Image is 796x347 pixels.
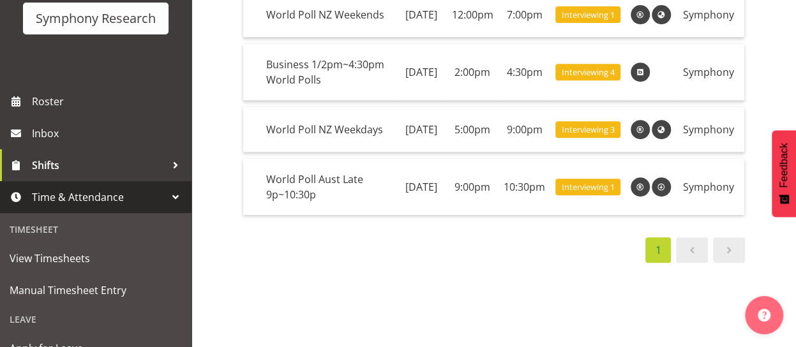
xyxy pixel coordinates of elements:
td: 2:00pm [447,44,499,101]
td: 9:00pm [447,159,499,215]
td: 5:00pm [447,107,499,152]
span: Interviewing 1 [561,9,614,21]
span: Time & Attendance [32,188,166,207]
div: Timesheet [3,216,188,242]
span: Interviewing 4 [561,66,614,78]
td: Symphony [678,44,744,101]
span: Interviewing 3 [561,124,614,136]
td: Business 1/2pm~4:30pm World Polls [261,44,396,101]
div: Leave [3,306,188,332]
span: Manual Timesheet Entry [10,281,182,300]
td: 4:30pm [499,44,550,101]
td: Symphony [678,159,744,215]
span: Shifts [32,156,166,175]
td: Symphony [678,107,744,152]
td: [DATE] [396,159,447,215]
div: Symphony Research [36,9,156,28]
span: Roster [32,92,185,111]
td: World Poll Aust Late 9p~10:30p [261,159,396,215]
td: [DATE] [396,44,447,101]
img: help-xxl-2.png [758,309,770,321]
td: [DATE] [396,107,447,152]
span: Feedback [778,143,790,188]
span: Inbox [32,124,185,143]
a: View Timesheets [3,242,188,274]
span: Interviewing 1 [561,181,614,193]
a: Manual Timesheet Entry [3,274,188,306]
button: Feedback - Show survey [772,130,796,217]
td: World Poll NZ Weekdays [261,107,396,152]
span: View Timesheets [10,249,182,268]
td: 9:00pm [499,107,550,152]
td: 10:30pm [499,159,550,215]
